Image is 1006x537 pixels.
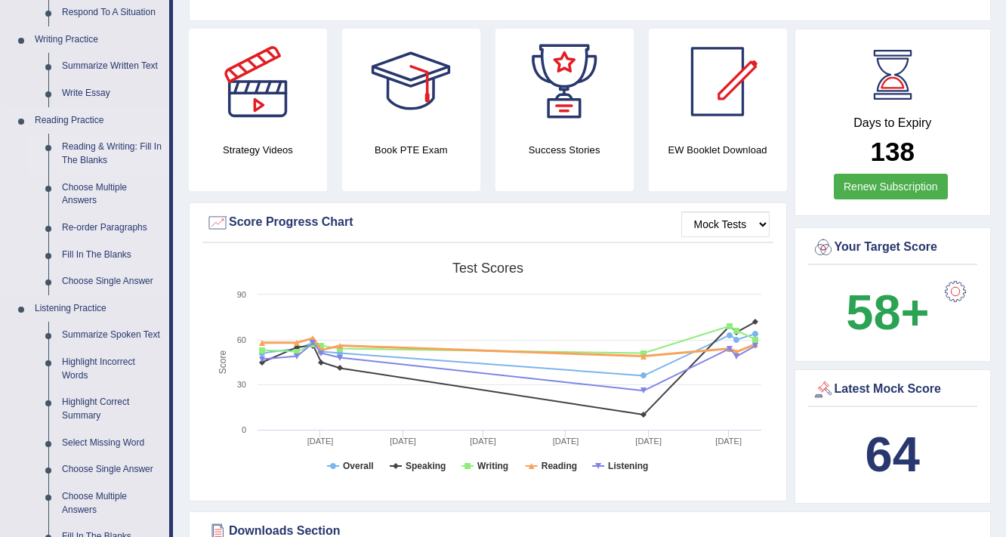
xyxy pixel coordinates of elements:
tspan: Listening [608,461,648,471]
a: Summarize Written Text [55,53,169,80]
a: Reading Practice [28,107,169,134]
tspan: Speaking [406,461,446,471]
a: Summarize Spoken Text [55,322,169,349]
text: 60 [237,335,246,344]
div: Your Target Score [812,236,974,259]
tspan: [DATE] [390,437,416,446]
tspan: [DATE] [553,437,579,446]
a: Renew Subscription [834,174,948,199]
tspan: [DATE] [715,437,742,446]
tspan: Test scores [452,261,523,276]
tspan: Reading [542,461,577,471]
b: 138 [871,137,915,166]
a: Highlight Incorrect Words [55,349,169,389]
h4: Book PTE Exam [342,142,480,158]
h4: Success Stories [495,142,634,158]
h4: Days to Expiry [812,116,974,130]
text: 90 [237,290,246,299]
a: Write Essay [55,80,169,107]
a: Select Missing Word [55,430,169,457]
tspan: Writing [477,461,508,471]
div: Score Progress Chart [206,211,770,234]
tspan: [DATE] [307,437,334,446]
b: 58+ [846,285,929,340]
h4: Strategy Videos [189,142,327,158]
a: Choose Multiple Answers [55,483,169,523]
b: 64 [866,427,920,482]
h4: EW Booklet Download [649,142,787,158]
text: 0 [242,425,246,434]
a: Fill In The Blanks [55,242,169,269]
a: Reading & Writing: Fill In The Blanks [55,134,169,174]
tspan: [DATE] [635,437,662,446]
a: Writing Practice [28,26,169,54]
tspan: Score [218,350,228,375]
a: Listening Practice [28,295,169,323]
a: Re-order Paragraphs [55,214,169,242]
a: Choose Single Answer [55,268,169,295]
text: 30 [237,380,246,389]
div: Latest Mock Score [812,378,974,401]
tspan: [DATE] [470,437,496,446]
a: Highlight Correct Summary [55,389,169,429]
a: Choose Multiple Answers [55,174,169,214]
tspan: Overall [343,461,374,471]
a: Choose Single Answer [55,456,169,483]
